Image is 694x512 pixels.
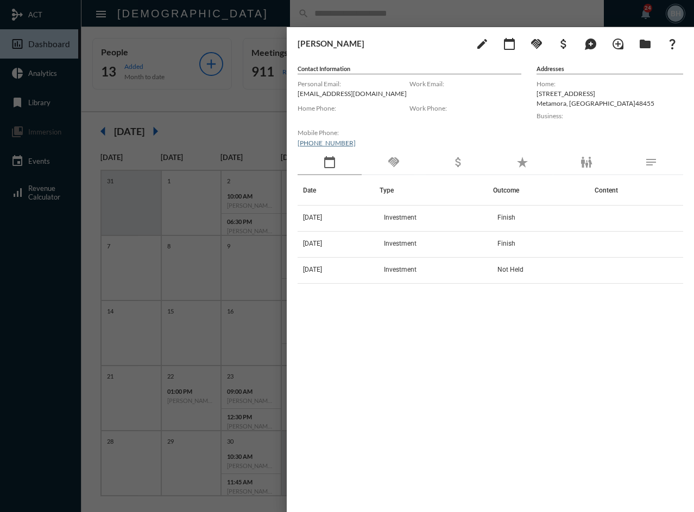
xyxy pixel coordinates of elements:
[557,37,570,50] mat-icon: attach_money
[303,240,322,247] span: [DATE]
[537,65,683,74] h5: Addresses
[384,214,417,221] span: Investment
[384,240,417,247] span: Investment
[499,33,520,54] button: Add meeting
[298,80,409,88] label: Personal Email:
[537,99,683,107] p: Metamora , [GEOGRAPHIC_DATA] 48455
[303,214,322,221] span: [DATE]
[303,266,322,273] span: [DATE]
[503,37,516,50] mat-icon: calendar_today
[584,37,597,50] mat-icon: maps_ugc
[580,156,593,169] mat-icon: family_restroom
[497,266,523,273] span: Not Held
[530,37,543,50] mat-icon: handshake
[471,33,493,54] button: edit person
[298,39,466,48] h3: [PERSON_NAME]
[409,104,521,112] label: Work Phone:
[298,129,409,137] label: Mobile Phone:
[497,240,515,247] span: Finish
[476,37,489,50] mat-icon: edit
[409,80,521,88] label: Work Email:
[645,156,658,169] mat-icon: notes
[298,175,380,206] th: Date
[666,37,679,50] mat-icon: question_mark
[537,112,683,120] label: Business:
[553,33,575,54] button: Add Business
[384,266,417,273] span: Investment
[380,175,493,206] th: Type
[537,80,683,88] label: Home:
[497,214,515,221] span: Finish
[611,37,624,50] mat-icon: loupe
[589,175,683,206] th: Content
[580,33,602,54] button: Add Mention
[537,89,683,98] p: [STREET_ADDRESS]
[298,104,409,112] label: Home Phone:
[298,89,409,98] p: [EMAIL_ADDRESS][DOMAIN_NAME]
[634,33,656,54] button: Archives
[387,156,400,169] mat-icon: handshake
[298,139,356,147] a: [PHONE_NUMBER]
[298,65,521,74] h5: Contact Information
[639,37,652,50] mat-icon: folder
[452,156,465,169] mat-icon: attach_money
[516,156,529,169] mat-icon: star_rate
[607,33,629,54] button: Add Introduction
[493,175,589,206] th: Outcome
[526,33,547,54] button: Add Commitment
[661,33,683,54] button: What If?
[323,156,336,169] mat-icon: calendar_today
